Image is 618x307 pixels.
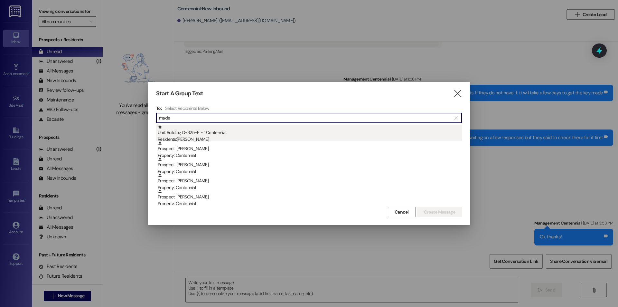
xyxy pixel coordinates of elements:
div: Residents: [PERSON_NAME] [158,136,462,143]
div: Prospect: [PERSON_NAME]Property: Centennial [156,157,462,173]
i:  [454,115,458,120]
input: Search for any contact or apartment [159,113,451,122]
div: Prospect: [PERSON_NAME]Property: Centennial [156,173,462,189]
button: Cancel [388,207,416,217]
span: Create Message [424,209,455,216]
button: Clear text [451,113,462,123]
div: Property: Centennial [158,152,462,159]
div: Prospect: [PERSON_NAME] [158,157,462,175]
div: Property: Centennial [158,168,462,175]
div: Unit: Building D~325~E - 1 Centennial [158,125,462,143]
div: Property: Centennial [158,200,462,207]
div: Prospect: [PERSON_NAME] [158,141,462,159]
div: Prospect: [PERSON_NAME]Property: Centennial [156,189,462,205]
i:  [453,90,462,97]
div: Prospect: [PERSON_NAME] [158,173,462,191]
div: Property: Centennial [158,184,462,191]
div: Unit: Building D~325~E - 1 CentennialResidents:[PERSON_NAME] [156,125,462,141]
div: Prospect: [PERSON_NAME]Property: Centennial [156,141,462,157]
span: Cancel [395,209,409,216]
h3: To: [156,105,162,111]
h3: Start A Group Text [156,90,203,97]
div: Prospect: [PERSON_NAME] [158,189,462,207]
h4: Select Recipients Below [165,105,209,111]
button: Create Message [417,207,462,217]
